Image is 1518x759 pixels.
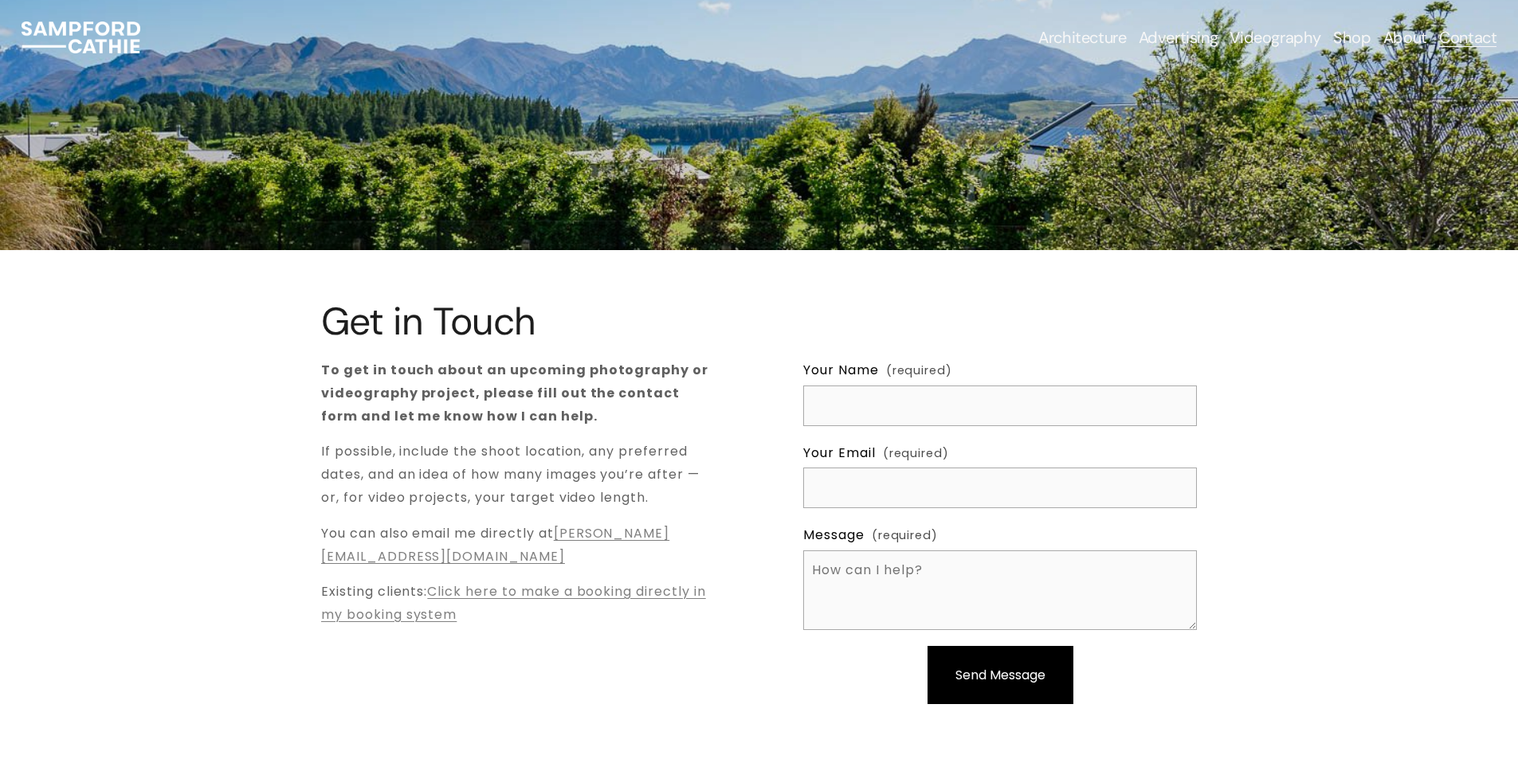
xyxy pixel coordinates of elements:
span: Architecture [1038,28,1126,47]
a: Shop [1333,26,1371,49]
a: About [1383,26,1427,49]
h1: Get in Touch [321,300,554,342]
span: Send Message [955,666,1045,684]
p: If possible, include the shoot location, any preferred dates, and an idea of how many images you’... [321,440,715,509]
a: Click here to make a booking directly in my booking system [321,582,706,624]
span: (required) [872,526,938,546]
a: Videography [1230,26,1321,49]
a: Contact [1439,26,1496,49]
a: [PERSON_NAME][EMAIL_ADDRESS][DOMAIN_NAME] [321,524,669,565]
img: Sampford Cathie Photo + Video [22,22,140,53]
span: Message [803,524,865,547]
span: Advertising [1139,28,1218,47]
a: folder dropdown [1139,26,1218,49]
span: Your Name [803,359,879,382]
span: Your Email [803,442,876,465]
button: Send MessageSend Message [928,646,1073,704]
p: You can also email me directly at [321,522,715,569]
span: (required) [883,444,949,464]
p: Existing clients: [321,581,715,627]
strong: To get in touch about an upcoming photography or videography project, please fill out the contact... [321,361,712,425]
a: folder dropdown [1038,26,1126,49]
span: (required) [886,361,952,381]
